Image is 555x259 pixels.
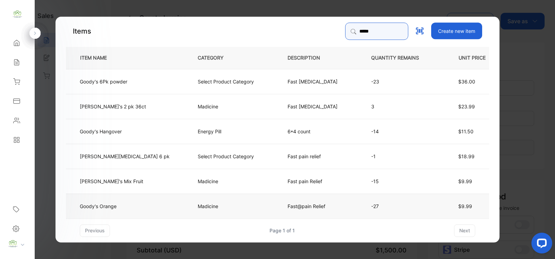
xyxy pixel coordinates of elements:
p: UNIT PRICE [453,54,492,62]
p: Madicine [198,203,224,210]
p: Goody's 6Pk powder [80,78,127,85]
p: Madicine [198,178,224,185]
span: $23.99 [458,104,475,109]
p: Select Product Category [198,153,254,160]
p: Goody's Hangover [80,128,122,135]
span: $36.00 [458,79,475,84]
p: Items [73,26,91,36]
iframe: LiveChat chat widget [526,230,555,259]
p: -27 [371,203,430,210]
span: $18.99 [458,153,475,159]
p: [PERSON_NAME]'s 2 pk 36ct [80,103,146,110]
p: Fast [MEDICAL_DATA] [288,78,338,85]
p: -14 [371,128,430,135]
p: Madicine [198,103,224,110]
p: [PERSON_NAME]'s Mix Fruit [80,178,143,185]
p: QUANTITY REMAINS [371,54,430,62]
p: Goody's Orange [80,203,117,210]
p: [PERSON_NAME][MEDICAL_DATA] 6 pk [80,153,170,160]
p: ITEM NAME [77,54,118,62]
span: $11.50 [458,128,473,134]
span: $9.99 [458,178,472,184]
p: Select Product Category [198,78,254,85]
p: Fast@pain Relief [288,203,325,210]
p: Fast [MEDICAL_DATA] [288,103,338,110]
p: DESCRIPTION [288,54,331,62]
div: Page 1 of 1 [270,227,295,234]
p: 3 [371,103,430,110]
p: Fast pain relief [288,153,321,160]
p: 6*4 count [288,128,311,135]
p: Fast pain Relief [288,178,322,185]
img: logo [12,9,23,19]
button: Create new item [431,23,482,39]
p: -15 [371,178,430,185]
p: Energy Pill [198,128,224,135]
p: -1 [371,153,430,160]
p: CATEGORY [198,54,234,62]
button: next [454,224,475,237]
span: $9.99 [458,203,472,209]
img: profile [8,239,18,249]
button: previous [80,224,110,237]
p: -23 [371,78,430,85]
